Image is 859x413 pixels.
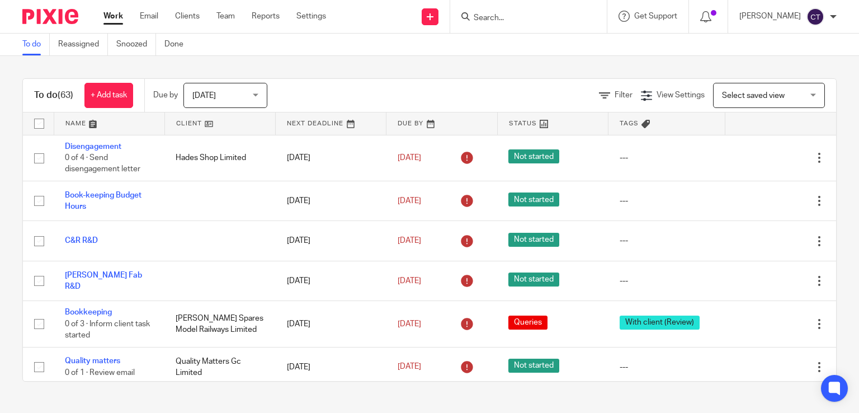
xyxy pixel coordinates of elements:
a: Email [140,11,158,22]
a: C&R R&D [65,237,98,245]
span: Tags [620,120,639,126]
span: Not started [508,193,559,206]
p: Due by [153,90,178,101]
span: [DATE] [398,154,421,162]
div: --- [620,152,714,163]
td: [DATE] [276,135,386,181]
a: Team [216,11,235,22]
a: Reassigned [58,34,108,55]
a: + Add task [84,83,133,108]
span: [DATE] [398,320,421,328]
span: Not started [508,149,559,163]
span: Get Support [634,12,677,20]
span: [DATE] [398,277,421,285]
a: Book-keeping Budget Hours [65,191,141,210]
td: Hades Shop Limited [164,135,275,181]
div: --- [620,235,714,246]
div: --- [620,195,714,206]
h1: To do [34,90,73,101]
span: Not started [508,233,559,247]
span: 0 of 3 · Inform client task started [65,320,150,340]
span: [DATE] [398,363,421,371]
a: Bookkeeping [65,308,112,316]
p: [PERSON_NAME] [739,11,801,22]
a: Quality matters [65,357,120,365]
div: --- [620,362,714,373]
a: Snoozed [116,34,156,55]
a: Done [164,34,192,55]
td: [PERSON_NAME] Spares Model Railways Limited [164,301,275,347]
a: Work [103,11,123,22]
span: With client (Review) [620,316,700,330]
img: Pixie [22,9,78,24]
span: 0 of 1 · Review email [65,369,135,377]
td: [DATE] [276,301,386,347]
a: Settings [296,11,326,22]
td: Quality Matters Gc Limited [164,347,275,387]
span: Select saved view [722,92,785,100]
a: [PERSON_NAME] Fab R&D [65,271,142,290]
a: Disengagement [65,143,121,151]
td: [DATE] [276,221,386,261]
span: Filter [615,91,633,99]
span: [DATE] [398,237,421,245]
span: Not started [508,359,559,373]
span: 0 of 4 · Send disengagement letter [65,154,140,173]
a: Reports [252,11,280,22]
td: [DATE] [276,181,386,220]
img: svg%3E [806,8,824,26]
input: Search [473,13,573,24]
div: --- [620,275,714,287]
td: [DATE] [276,261,386,301]
span: [DATE] [398,197,421,205]
span: View Settings [657,91,705,99]
span: Queries [508,316,548,330]
span: Not started [508,273,559,287]
span: (63) [58,91,73,100]
a: Clients [175,11,200,22]
td: [DATE] [276,347,386,387]
span: [DATE] [192,92,216,100]
a: To do [22,34,50,55]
